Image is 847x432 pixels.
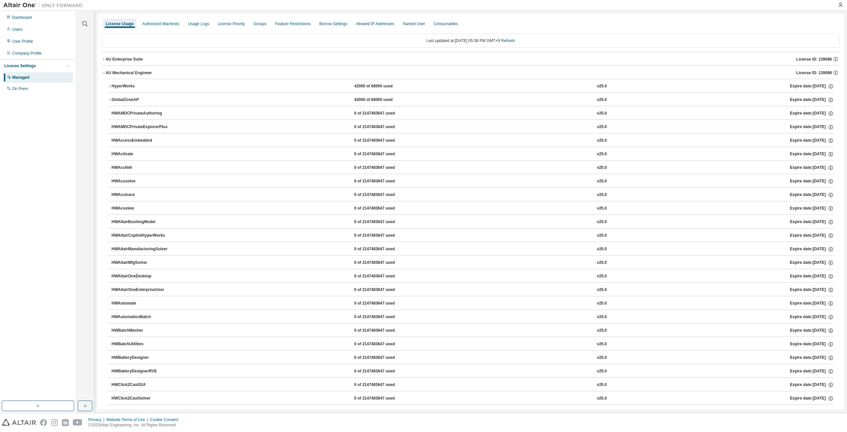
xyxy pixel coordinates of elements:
[796,70,832,75] span: License ID: 139089
[111,242,834,257] button: HWAltairManufacturingSolver0 of 2147483647 usedv25.0Expire date:[DATE]
[790,287,833,293] div: Expire date: [DATE]
[597,111,607,117] div: v25.0
[790,192,833,198] div: Expire date: [DATE]
[597,287,607,293] div: v25.0
[354,83,414,89] div: 42000 of 68000 used
[597,233,607,239] div: v25.0
[111,165,171,171] div: HWAcufwh
[354,314,414,320] div: 0 of 2147483647 used
[111,391,834,406] button: HWClick2CastSolver0 of 2147483647 usedv25.0Expire date:[DATE]
[111,310,834,324] button: HWAutomationBatch0 of 2147483647 usedv25.0Expire date:[DATE]
[111,133,834,148] button: HWAccessEmbedded0 of 2147483647 usedv25.0Expire date:[DATE]
[111,256,834,270] button: HWAltairMfgSolver0 of 2147483647 usedv25.0Expire date:[DATE]
[790,368,833,374] div: Expire date: [DATE]
[111,382,171,388] div: HWClick2CastGUI
[150,417,182,422] div: Cookie Consent
[354,396,414,402] div: 0 of 2147483647 used
[111,192,171,198] div: HWAcutrace
[111,215,834,229] button: HWAltairBushingModel0 of 2147483647 usedv25.0Expire date:[DATE]
[796,57,832,62] span: License ID: 139088
[790,301,833,307] div: Expire date: [DATE]
[354,206,414,212] div: 0 of 2147483647 used
[597,409,607,415] div: v25.0
[111,233,171,239] div: HWAltairCopilotHyperWorks
[111,206,171,212] div: HWAcuview
[354,233,414,239] div: 0 of 2147483647 used
[319,21,347,26] div: Borrow Settings
[111,368,171,374] div: HWBatteryDesignerRVE
[111,201,834,216] button: HWAcuview0 of 2147483647 usedv25.0Expire date:[DATE]
[354,273,414,279] div: 0 of 2147483647 used
[597,83,607,89] div: v25.0
[354,341,414,347] div: 0 of 2147483647 used
[354,409,414,415] div: 0 of 2147483647 used
[106,417,150,422] div: Website Terms of Use
[253,21,266,26] div: Groups
[790,396,833,402] div: Expire date: [DATE]
[111,246,171,252] div: HWAltairManufacturingSolver
[790,273,833,279] div: Expire date: [DATE]
[597,273,607,279] div: v25.0
[597,368,607,374] div: v25.0
[790,83,834,89] div: Expire date: [DATE]
[111,188,834,202] button: HWAcutrace0 of 2147483647 usedv25.0Expire date:[DATE]
[354,138,414,144] div: 0 of 2147483647 used
[790,382,833,388] div: Expire date: [DATE]
[790,260,833,266] div: Expire date: [DATE]
[597,382,607,388] div: v25.0
[354,246,414,252] div: 0 of 2147483647 used
[12,15,32,20] div: Dashboard
[88,422,182,428] p: © 2025 Altair Engineering, Inc. All Rights Reserved.
[111,301,171,307] div: HWAutomate
[102,34,840,48] div: Last updated at: [DATE] 05:38 PM GMT+9
[4,63,36,69] div: License Settings
[790,111,833,117] div: Expire date: [DATE]
[111,138,171,144] div: HWAccessEmbedded
[354,97,414,103] div: 42000 of 68000 used
[597,97,607,103] div: v25.0
[111,97,171,103] div: GlobalZoneAP
[790,409,833,415] div: Expire date: [DATE]
[111,273,171,279] div: HWAltairOneDesktop
[354,328,414,334] div: 0 of 2147483647 used
[354,287,414,293] div: 0 of 2147483647 used
[111,364,834,379] button: HWBatteryDesignerRVE0 of 2147483647 usedv25.0Expire date:[DATE]
[434,21,458,26] div: Consumables
[111,287,171,293] div: HWAltairOneEnterpriseUser
[111,174,834,189] button: HWAcusolve0 of 2147483647 usedv25.0Expire date:[DATE]
[111,314,171,320] div: HWAutomationBatch
[88,417,106,422] div: Privacy
[354,382,414,388] div: 0 of 2147483647 used
[111,219,171,225] div: HWAltairBushingModel
[790,233,833,239] div: Expire date: [DATE]
[62,419,69,426] img: linkedin.svg
[597,260,607,266] div: v25.0
[111,355,171,361] div: HWBatteryDesigner
[51,419,58,426] img: instagram.svg
[111,111,171,117] div: HWAMDCPrivateAuthoring
[597,314,607,320] div: v25.0
[790,219,833,225] div: Expire date: [DATE]
[597,341,607,347] div: v25.0
[597,355,607,361] div: v25.0
[790,206,833,212] div: Expire date: [DATE]
[790,138,833,144] div: Expire date: [DATE]
[597,396,607,402] div: v25.0
[102,52,840,67] button: AU Enterprise SuiteLicense ID: 139088
[354,124,414,130] div: 0 of 2147483647 used
[111,260,171,266] div: HWAltairMfgSolver
[102,66,840,80] button: AU Mechanical EngineerLicense ID: 139089
[108,93,834,107] button: GlobalZoneAP42000 of 68000 usedv25.0Expire date:[DATE]
[354,368,414,374] div: 0 of 2147483647 used
[111,328,171,334] div: HWBatchMesher
[111,341,171,347] div: HWBatchUtilities
[40,419,47,426] img: facebook.svg
[790,328,833,334] div: Expire date: [DATE]
[597,192,607,198] div: v25.0
[111,147,834,162] button: HWActivate0 of 2147483647 usedv25.0Expire date:[DATE]
[597,301,607,307] div: v25.0
[111,124,171,130] div: HWAMDCPrivateExplorerPlus
[597,219,607,225] div: v25.0
[354,301,414,307] div: 0 of 2147483647 used
[106,70,152,75] div: AU Mechanical Engineer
